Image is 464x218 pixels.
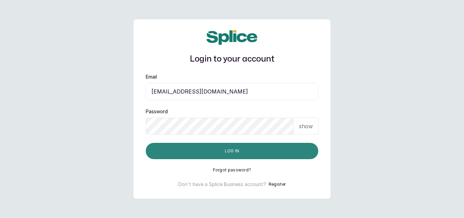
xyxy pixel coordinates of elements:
[146,108,168,115] label: Password
[146,143,318,159] button: Log in
[146,53,318,65] h1: Login to your account
[213,167,251,173] button: Forgot password?
[269,181,286,188] button: Register
[299,122,313,130] p: show
[146,73,157,80] label: Email
[146,83,318,100] input: email@acme.com
[178,181,266,188] p: Don't have a Splice Business account?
